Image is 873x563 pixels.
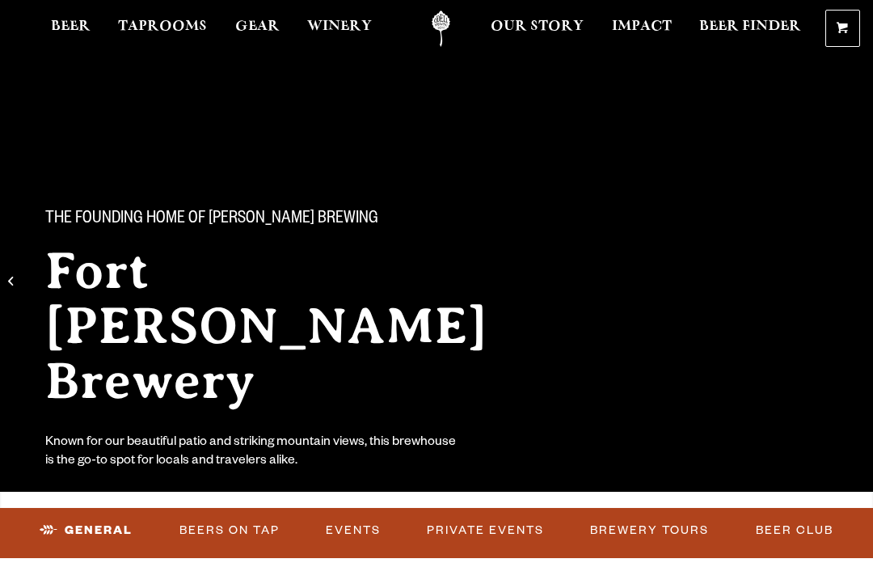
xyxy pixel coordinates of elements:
[51,20,91,33] span: Beer
[40,11,101,47] a: Beer
[307,20,372,33] span: Winery
[33,512,139,549] a: General
[235,20,280,33] span: Gear
[45,210,378,231] span: The Founding Home of [PERSON_NAME] Brewing
[612,20,672,33] span: Impact
[297,11,382,47] a: Winery
[411,11,471,47] a: Odell Home
[420,512,550,549] a: Private Events
[699,20,801,33] span: Beer Finder
[173,512,286,549] a: Beers on Tap
[319,512,387,549] a: Events
[45,243,550,408] h2: Fort [PERSON_NAME] Brewery
[689,11,812,47] a: Beer Finder
[749,512,840,549] a: Beer Club
[480,11,594,47] a: Our Story
[108,11,217,47] a: Taprooms
[225,11,290,47] a: Gear
[584,512,715,549] a: Brewery Tours
[45,434,459,472] div: Known for our beautiful patio and striking mountain views, this brewhouse is the go-to spot for l...
[491,20,584,33] span: Our Story
[118,20,207,33] span: Taprooms
[601,11,682,47] a: Impact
